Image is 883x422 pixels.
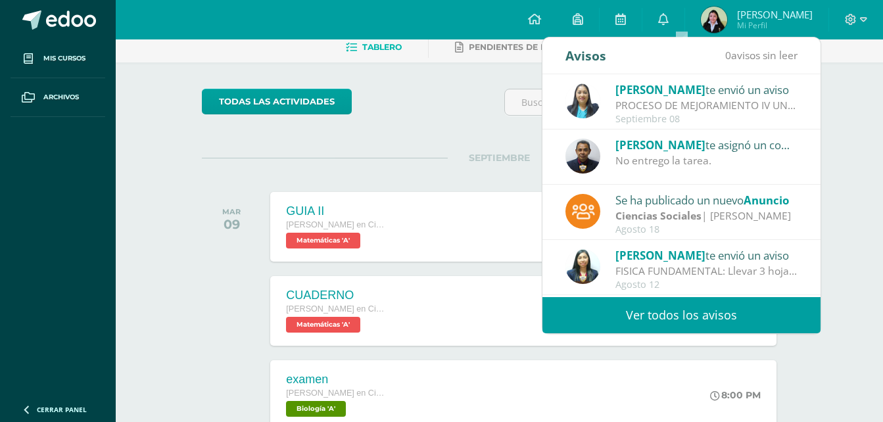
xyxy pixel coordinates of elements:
[565,83,600,118] img: 49168807a2b8cca0ef2119beca2bd5ad.png
[615,246,798,264] div: te envió un aviso
[615,279,798,291] div: Agosto 12
[286,233,360,248] span: Matemáticas 'A'
[615,81,798,98] div: te envió un aviso
[11,78,105,117] a: Archivos
[286,304,385,314] span: [PERSON_NAME] en Ciencias Biológicas [PERSON_NAME]. CCLL en Ciencias Biológicas
[43,92,79,103] span: Archivos
[615,248,705,263] span: [PERSON_NAME]
[725,48,731,62] span: 0
[11,39,105,78] a: Mis cursos
[737,20,813,31] span: Mi Perfil
[505,89,796,115] input: Busca una actividad próxima aquí...
[222,207,241,216] div: MAR
[286,373,385,387] div: examen
[362,42,402,52] span: Tablero
[737,8,813,21] span: [PERSON_NAME]
[615,82,705,97] span: [PERSON_NAME]
[615,208,798,223] div: | [PERSON_NAME]
[725,48,798,62] span: avisos sin leer
[710,389,761,401] div: 8:00 PM
[615,137,705,152] span: [PERSON_NAME]
[615,208,702,223] strong: Ciencias Sociales
[455,37,581,58] a: Pendientes de entrega
[615,191,798,208] div: Se ha publicado un nuevo
[744,193,789,208] span: Anuncio
[43,53,85,64] span: Mis cursos
[346,37,402,58] a: Tablero
[615,98,798,113] div: PROCESO DE MEJORAMIENTO IV UNIDAD: Bendiciones a cada uno El día de hoy estará disponible el comp...
[286,289,385,302] div: CUADERNO
[286,204,385,218] div: GUIA II
[565,139,600,174] img: b39acb9233a3ac3163c44be5a56bc5c9.png
[286,401,346,417] span: Biología 'A'
[615,114,798,125] div: Septiembre 08
[286,220,385,229] span: [PERSON_NAME] en Ciencias Biológicas [PERSON_NAME]. CCLL en Ciencias Biológicas
[565,37,606,74] div: Avisos
[286,317,360,333] span: Matemáticas 'A'
[615,224,798,235] div: Agosto 18
[542,297,821,333] a: Ver todos los avisos
[448,152,551,164] span: SEPTIEMBRE
[222,216,241,232] div: 09
[615,153,798,168] div: No entrego la tarea.
[565,249,600,284] img: 7b4256160ebb1349380938f6b688989c.png
[615,264,798,279] div: FISICA FUNDAMENTAL: Llevar 3 hojas bond blancas, tijeras, crayones, goma, regla y un trapo de alg...
[286,388,385,398] span: [PERSON_NAME] en Ciencias Biológicas [PERSON_NAME]. CCLL en Ciencias Biológicas
[615,136,798,153] div: te asignó un comentario en 'Mediana' para 'Estadística'
[469,42,581,52] span: Pendientes de entrega
[37,405,87,414] span: Cerrar panel
[701,7,727,33] img: edfb352e7299cede991eb1adbb8f38f5.png
[202,89,352,114] a: todas las Actividades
